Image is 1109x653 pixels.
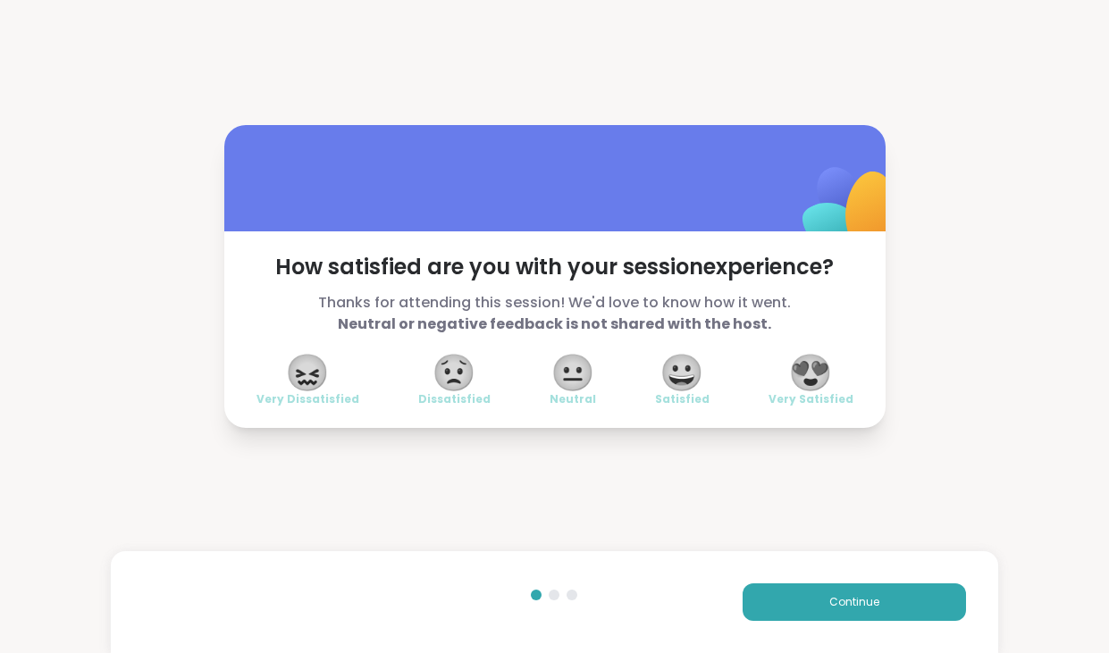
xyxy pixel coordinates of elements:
span: Very Dissatisfied [256,392,359,406]
button: Continue [743,583,966,621]
b: Neutral or negative feedback is not shared with the host. [338,314,771,334]
span: 😀 [660,356,704,389]
span: 😟 [432,356,476,389]
span: 😐 [550,356,595,389]
span: Neutral [550,392,596,406]
span: Very Satisfied [769,392,853,406]
span: How satisfied are you with your session experience? [256,253,853,281]
span: 😍 [788,356,833,389]
span: Thanks for attending this session! We'd love to know how it went. [256,292,853,335]
img: ShareWell Logomark [760,121,938,298]
span: Continue [829,594,879,610]
span: Dissatisfied [418,392,491,406]
span: 😖 [285,356,330,389]
span: Satisfied [655,392,710,406]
